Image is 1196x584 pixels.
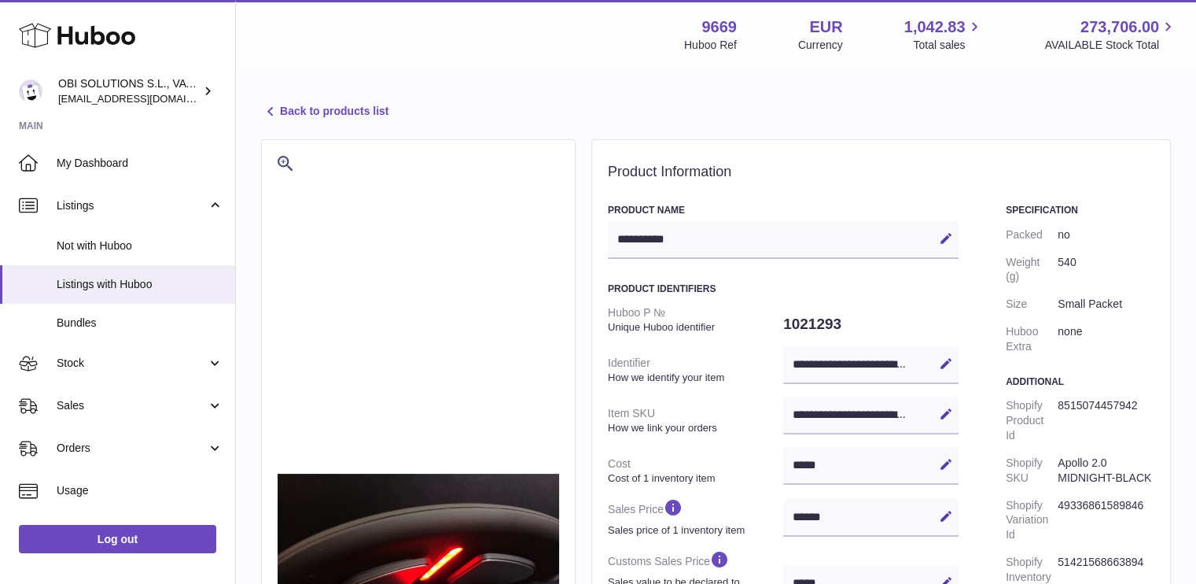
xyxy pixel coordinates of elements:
[701,17,737,38] strong: 9669
[19,525,216,553] a: Log out
[1058,249,1154,291] dd: 540
[1006,290,1058,318] dt: Size
[608,371,779,385] strong: How we identify your item
[1006,221,1058,249] dt: Packed
[1006,449,1058,492] dt: Shopify SKU
[1058,318,1154,360] dd: none
[57,156,223,171] span: My Dashboard
[608,421,779,435] strong: How we link your orders
[1006,318,1058,360] dt: Huboo Extra
[913,38,983,53] span: Total sales
[57,277,223,292] span: Listings with Huboo
[608,491,783,543] dt: Sales Price
[1044,17,1177,53] a: 273,706.00 AVAILABLE Stock Total
[57,441,207,456] span: Orders
[57,356,207,371] span: Stock
[1058,221,1154,249] dd: no
[1006,375,1154,388] h3: Additional
[1058,492,1154,549] dd: 49336861589846
[1006,204,1154,216] h3: Specification
[57,398,207,413] span: Sales
[1044,38,1177,53] span: AVAILABLE Stock Total
[57,198,207,213] span: Listings
[608,164,1154,181] h2: Product Information
[809,17,842,38] strong: EUR
[1058,392,1154,449] dd: 8515074457942
[58,76,200,106] div: OBI SOLUTIONS S.L., VAT: B70911078
[57,483,223,498] span: Usage
[261,102,388,121] a: Back to products list
[608,204,959,216] h3: Product Name
[1058,449,1154,492] dd: Apollo 2.0 MIDNIGHT-BLACK
[608,320,779,335] strong: Unique Huboo identifier
[1006,249,1058,291] dt: Weight (g)
[608,299,783,340] dt: Huboo P №
[1006,492,1058,549] dt: Shopify Variation Id
[783,308,959,341] dd: 1021293
[1080,17,1159,38] span: 273,706.00
[1058,290,1154,318] dd: Small Packet
[608,523,779,538] strong: Sales price of 1 inventory item
[1006,392,1058,449] dt: Shopify Product Id
[608,283,959,295] h3: Product Identifiers
[57,238,223,253] span: Not with Huboo
[798,38,843,53] div: Currency
[608,450,783,491] dt: Cost
[608,471,779,486] strong: Cost of 1 inventory item
[608,400,783,441] dt: Item SKU
[58,92,231,105] span: [EMAIL_ADDRESS][DOMAIN_NAME]
[19,79,42,103] img: hello@myobistore.com
[608,349,783,390] dt: Identifier
[904,17,966,38] span: 1,042.83
[684,38,737,53] div: Huboo Ref
[57,316,223,331] span: Bundles
[904,17,984,53] a: 1,042.83 Total sales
